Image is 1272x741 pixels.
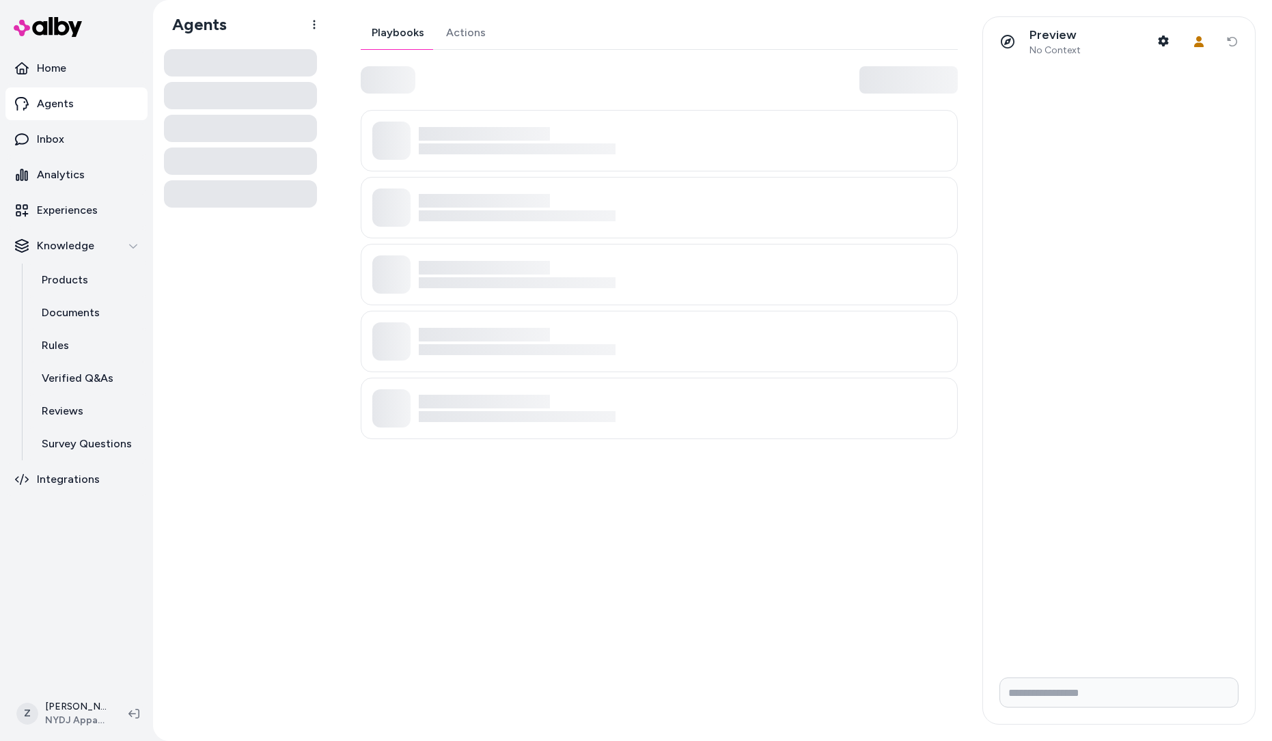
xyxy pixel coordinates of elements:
p: Verified Q&As [42,370,113,387]
a: Inbox [5,123,148,156]
p: Rules [42,337,69,354]
p: Experiences [37,202,98,219]
a: Agents [5,87,148,120]
a: Experiences [5,194,148,227]
p: Inbox [37,131,64,148]
a: Reviews [28,395,148,428]
button: Z[PERSON_NAME]NYDJ Apparel [8,692,117,736]
p: Agents [37,96,74,112]
a: Integrations [5,463,148,496]
a: Products [28,264,148,296]
button: Knowledge [5,229,148,262]
p: Reviews [42,403,83,419]
a: Actions [435,16,497,49]
p: Survey Questions [42,436,132,452]
a: Survey Questions [28,428,148,460]
p: Documents [42,305,100,321]
p: Preview [1029,27,1081,43]
a: Rules [28,329,148,362]
a: Playbooks [361,16,435,49]
a: Documents [28,296,148,329]
p: Analytics [37,167,85,183]
span: NYDJ Apparel [45,714,107,727]
a: Verified Q&As [28,362,148,395]
input: Write your prompt here [999,677,1239,708]
p: [PERSON_NAME] [45,700,107,714]
a: Home [5,52,148,85]
h1: Agents [161,14,227,35]
p: Products [42,272,88,288]
img: alby Logo [14,17,82,37]
p: Knowledge [37,238,94,254]
span: No Context [1029,44,1081,57]
span: Z [16,703,38,725]
p: Integrations [37,471,100,488]
a: Analytics [5,158,148,191]
p: Home [37,60,66,76]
